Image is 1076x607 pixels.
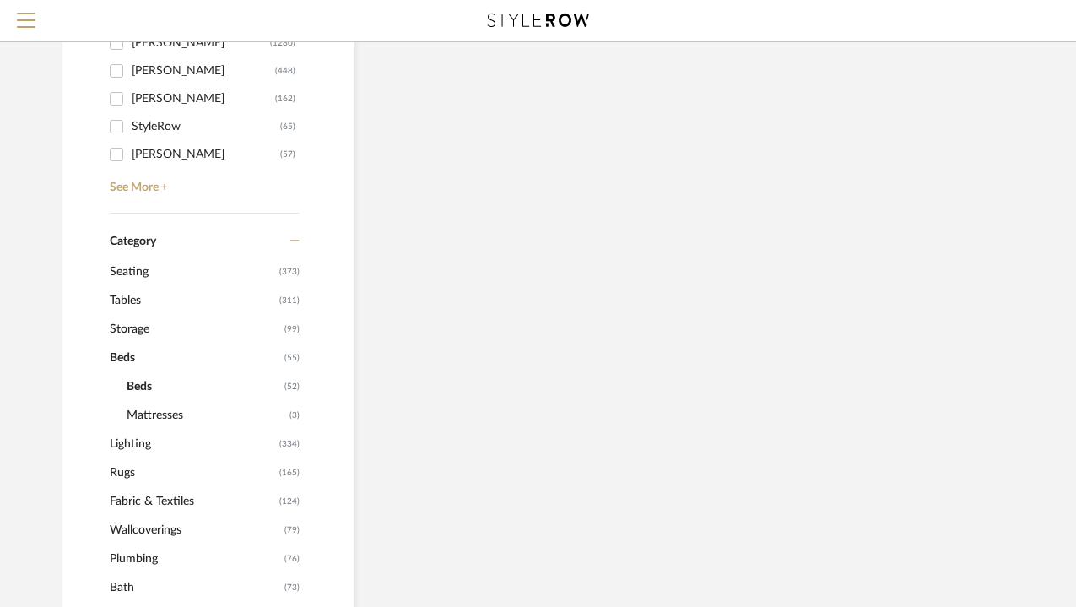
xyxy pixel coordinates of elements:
span: (99) [284,316,300,343]
span: Lighting [110,430,275,458]
span: Seating [110,257,275,286]
span: (373) [279,258,300,285]
div: StyleRow [132,113,280,140]
span: (124) [279,488,300,515]
a: See More + [105,168,300,195]
span: Wallcoverings [110,516,280,545]
div: (162) [275,85,295,112]
span: Fabric & Textiles [110,487,275,516]
span: Mattresses [127,401,285,430]
span: (3) [289,402,300,429]
span: Beds [110,344,280,372]
span: (52) [284,373,300,400]
span: (55) [284,344,300,371]
span: (334) [279,431,300,458]
span: Plumbing [110,545,280,573]
span: (76) [284,545,300,572]
div: [PERSON_NAME] [132,141,280,168]
span: (73) [284,574,300,601]
span: Storage [110,315,280,344]
div: (448) [275,57,295,84]
div: (65) [280,113,295,140]
span: (79) [284,517,300,544]
span: (311) [279,287,300,314]
div: [PERSON_NAME] [132,85,275,112]
span: Tables [110,286,275,315]
span: (165) [279,459,300,486]
div: (57) [280,141,295,168]
span: Beds [127,372,280,401]
div: [PERSON_NAME] [132,57,275,84]
span: Bath [110,573,280,602]
span: Rugs [110,458,275,487]
span: Category [110,235,156,249]
div: [PERSON_NAME] [132,30,270,57]
div: (1280) [270,30,295,57]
